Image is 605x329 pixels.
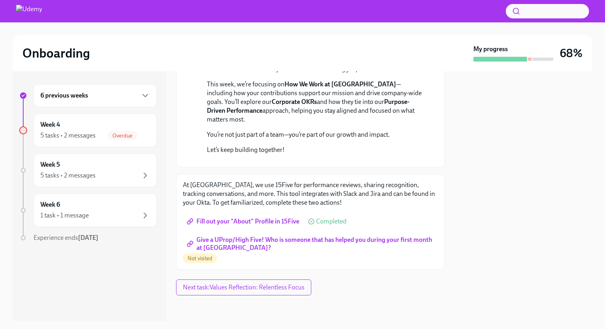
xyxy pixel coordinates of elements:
img: Udemy [16,5,42,18]
h2: Onboarding [22,45,90,61]
span: Fill out your "About" Profile in 15Five [188,217,299,225]
p: At [GEOGRAPHIC_DATA], we use 15Five for performance reviews, sharing recognition, tracking conver... [183,181,438,207]
strong: Corporate OKRs [272,98,317,106]
strong: My progress [473,45,508,54]
a: Fill out your "About" Profile in 15Five [183,213,305,229]
div: 1 task • 1 message [40,211,89,220]
h6: Week 4 [40,120,60,129]
strong: How We Work at [GEOGRAPHIC_DATA] [284,80,396,88]
a: Give a UProp/High Five! Who is someone that has helped you during your first month at [GEOGRAPHIC... [183,236,438,252]
div: 5 tasks • 2 messages [40,171,96,180]
div: 6 previous weeks [34,84,157,107]
p: This week, we’re focusing on —including how your contributions support our mission and drive comp... [207,80,425,124]
a: Week 45 tasks • 2 messagesOverdue [19,114,157,147]
h6: Week 6 [40,200,60,209]
div: 5 tasks • 2 messages [40,131,96,140]
p: You’re not just part of a team—you’re part of our growth and impact. [207,130,425,139]
a: Week 55 tasks • 2 messages [19,154,157,187]
span: Completed [316,218,347,225]
a: Week 61 task • 1 message [19,193,157,227]
button: Next task:Values Reflection: Relentless Focus [176,279,311,295]
span: Experience ends [34,234,98,241]
strong: [DATE] [78,234,98,241]
span: Give a UProp/High Five! Who is someone that has helped you during your first month at [GEOGRAPHIC... [188,240,433,248]
span: Overdue [108,133,137,139]
h6: Week 5 [40,160,60,169]
h3: 68% [560,46,583,60]
span: Not visited [183,255,217,261]
span: Next task : Values Reflection: Relentless Focus [183,283,305,291]
p: Let’s keep building together! [207,146,425,154]
h6: 6 previous weeks [40,91,88,100]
